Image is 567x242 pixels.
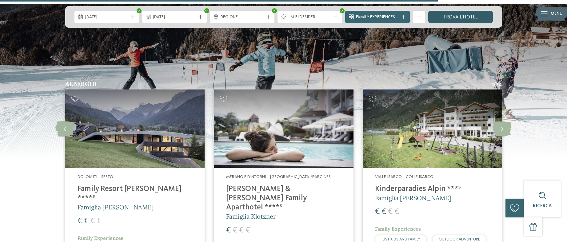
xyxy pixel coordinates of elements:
span: / [494,81,496,88]
span: € [97,217,101,225]
span: € [239,226,244,234]
span: [DATE] [153,14,196,20]
span: € [233,226,237,234]
span: € [375,208,379,216]
span: € [226,226,231,234]
span: 1 [492,81,494,88]
h4: Family Resort [PERSON_NAME] ****ˢ [77,184,192,203]
span: Family Experiences [77,235,123,241]
h4: Kinderparadies Alpin ***ˢ [375,184,489,194]
span: € [246,226,250,234]
h4: [PERSON_NAME] & [PERSON_NAME] Family Aparthotel ****ˢ [226,184,341,212]
span: Family Experiences [356,14,399,20]
span: Alberghi [65,80,97,88]
span: [DATE] [85,14,128,20]
span: € [90,217,95,225]
span: Famiglia [PERSON_NAME] [375,194,451,202]
img: Hotel sulle piste da sci per bambini: divertimento senza confini [214,89,353,168]
span: € [394,208,399,216]
span: Dolomiti – Sesto [77,175,113,179]
span: Regione [221,14,264,20]
img: Family Resort Rainer ****ˢ [65,89,204,168]
span: € [388,208,392,216]
span: Valle Isarco – Colle Isarco [375,175,433,179]
span: Famiglia Klotzner [226,212,276,220]
span: € [381,208,386,216]
span: JUST KIDS AND FAMILY [381,237,420,241]
span: Famiglia [PERSON_NAME] [77,203,153,211]
a: trova l’hotel [428,11,493,23]
span: € [84,217,88,225]
span: Merano e dintorni – [GEOGRAPHIC_DATA]/Parcines [226,175,331,179]
img: Kinderparadies Alpin ***ˢ [362,89,502,168]
span: Ricerca [533,204,552,208]
span: Family Experiences [375,226,421,232]
span: I miei desideri [288,14,331,20]
span: OUTDOOR ADVENTURE [438,237,480,241]
span: € [77,217,82,225]
span: 24 [496,81,502,88]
